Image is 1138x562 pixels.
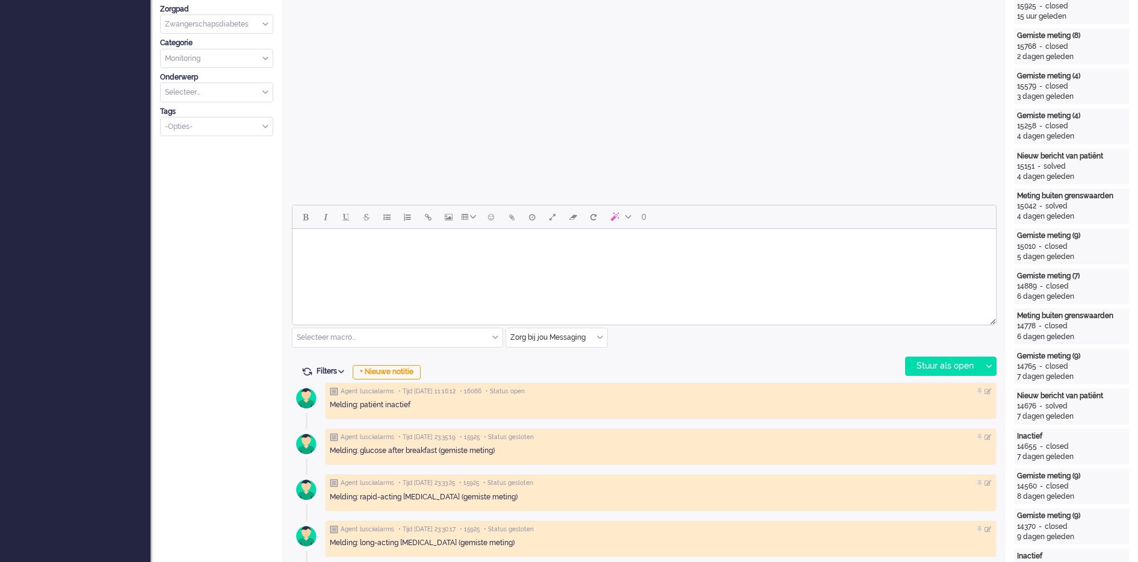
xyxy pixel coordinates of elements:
div: 4 dagen geleden [1017,211,1127,222]
div: closed [1045,242,1068,252]
button: Bold [295,207,315,227]
div: Inactief [1017,551,1127,561]
span: • Tijd [DATE] 23:33:25 [398,479,455,487]
span: • Tijd [DATE] 11:16:12 [398,387,456,396]
div: 14889 [1017,281,1037,292]
span: • 16066 [460,387,481,396]
span: • Status gesloten [483,479,533,487]
div: solved [1045,401,1068,411]
div: Gemiste meting (4) [1017,71,1127,81]
button: 0 [636,207,652,227]
div: 15258 [1017,121,1036,131]
span: • Status open [486,387,525,396]
button: Clear formatting [563,207,583,227]
button: Insert/edit image [438,207,459,227]
div: closed [1046,442,1069,452]
iframe: Rich Text Area [292,229,996,314]
div: - [1036,321,1045,331]
div: 14655 [1017,442,1037,452]
div: Gemiste meting (9) [1017,351,1127,361]
div: Nieuw bericht van patiënt [1017,391,1127,401]
div: Tags [160,107,273,117]
div: 4 dagen geleden [1017,131,1127,142]
div: Nieuw bericht van patiënt [1017,151,1127,161]
div: Melding: long-acting [MEDICAL_DATA] (gemiste meting) [330,538,992,548]
div: - [1037,481,1046,492]
div: Select Tags [160,117,273,137]
img: ic_note_grey.svg [330,479,338,487]
div: Melding: patiënt inactief [330,400,992,410]
img: ic_note_grey.svg [330,525,338,534]
button: Delay message [522,207,542,227]
button: Fullscreen [542,207,563,227]
div: 4 dagen geleden [1017,172,1127,182]
span: • 15925 [460,433,480,442]
button: Emoticons [481,207,501,227]
button: Reset content [583,207,604,227]
div: closed [1045,361,1068,372]
div: 14676 [1017,401,1036,411]
div: 6 dagen geleden [1017,292,1127,302]
img: avatar [291,383,321,413]
div: Meting buiten grenswaarden [1017,191,1127,201]
span: Agent lusciialarms [341,525,394,534]
div: - [1037,281,1046,292]
div: - [1036,201,1045,211]
span: • Status gesloten [484,525,534,534]
div: 7 dagen geleden [1017,411,1127,422]
div: 14765 [1017,361,1036,372]
div: - [1036,401,1045,411]
div: 7 dagen geleden [1017,452,1127,462]
button: Numbered list [397,207,418,227]
img: avatar [291,475,321,505]
span: Agent lusciialarms [341,479,394,487]
div: - [1037,442,1046,452]
img: ic_note_grey.svg [330,387,338,396]
div: 5 dagen geleden [1017,252,1127,262]
div: 15042 [1017,201,1036,211]
div: Gemiste meting (9) [1017,511,1127,521]
span: • Status gesloten [484,433,534,442]
div: 3 dagen geleden [1017,92,1127,102]
div: closed [1046,481,1069,492]
button: Table [459,207,481,227]
div: Melding: rapid-acting [MEDICAL_DATA] (gemiste meting) [330,492,992,502]
div: 2 dagen geleden [1017,52,1127,62]
div: 15 uur geleden [1017,11,1127,22]
div: Gemiste meting (9) [1017,231,1127,241]
div: Stuur als open [906,357,981,375]
button: Add attachment [501,207,522,227]
div: closed [1045,121,1068,131]
span: Agent lusciialarms [341,387,394,396]
button: AI [604,207,636,227]
div: 7 dagen geleden [1017,372,1127,382]
div: 15579 [1017,81,1036,92]
div: solved [1044,161,1066,172]
button: Italic [315,207,336,227]
div: 15925 [1017,1,1036,11]
div: closed [1045,81,1068,92]
img: ic_note_grey.svg [330,433,338,442]
span: • Tijd [DATE] 23:30:17 [398,525,456,534]
div: closed [1045,42,1068,52]
div: 9 dagen geleden [1017,532,1127,542]
div: 14560 [1017,481,1037,492]
div: Gemiste meting (7) [1017,271,1127,281]
button: Insert/edit link [418,207,438,227]
span: Agent lusciialarms [341,433,394,442]
span: Filters [317,367,348,375]
span: • 15925 [459,479,479,487]
div: 15151 [1017,161,1034,172]
div: Gemiste meting (4) [1017,111,1127,121]
div: - [1036,81,1045,92]
div: - [1036,522,1045,532]
span: • Tijd [DATE] 23:35:19 [398,433,456,442]
div: closed [1046,281,1069,292]
img: avatar [291,521,321,551]
div: Gemiste meting (9) [1017,471,1127,481]
span: 0 [642,212,646,222]
div: 15010 [1017,242,1036,252]
div: 14370 [1017,522,1036,532]
div: - [1036,42,1045,52]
